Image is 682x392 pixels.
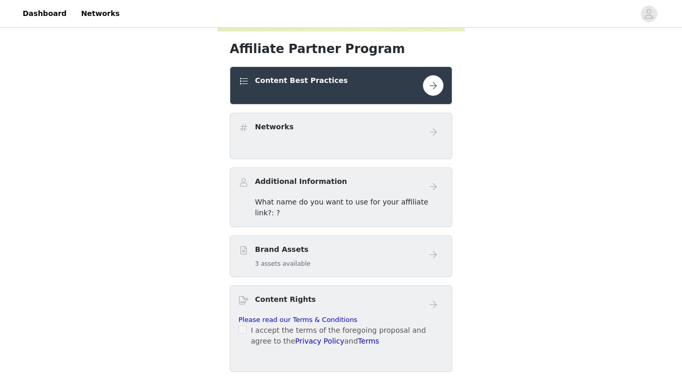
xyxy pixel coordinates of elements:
[230,40,452,58] h1: Affiliate Partner Program
[644,6,654,22] div: avatar
[230,235,452,277] div: Brand Assets
[295,337,344,345] a: Privacy Policy
[230,113,452,159] div: Networks
[230,167,452,227] div: Additional Information
[251,325,444,347] p: I accept the terms of the foregoing proposal and agree to the and
[255,75,348,86] h4: Content Best Practices
[255,176,347,187] h4: Additional Information
[358,337,379,345] a: Terms
[255,244,311,255] h4: Brand Assets
[238,316,357,323] a: Please read our Terms & Conditions
[230,285,452,372] div: Content Rights
[255,259,311,268] h5: 3 assets available
[255,122,294,132] h4: Networks
[16,2,73,25] a: Dashboard
[255,294,316,305] h4: Content Rights
[255,198,428,217] span: What name do you want to use for your affiliate link?: ?
[75,2,126,25] a: Networks
[230,66,452,105] div: Content Best Practices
